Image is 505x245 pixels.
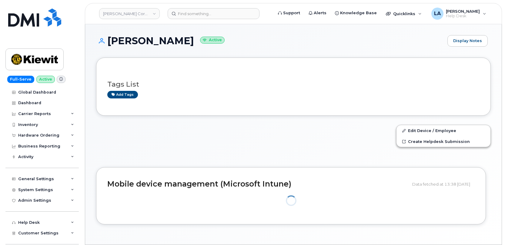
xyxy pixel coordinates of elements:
h2: Mobile device management (Microsoft Intune) [107,180,408,188]
a: Edit Device / Employee [396,125,490,136]
a: Create Helpdesk Submission [396,136,490,147]
small: Active [200,37,225,44]
h1: [PERSON_NAME] [96,35,444,46]
a: Add tags [107,91,138,98]
h3: Tags List [107,81,480,88]
div: Data fetched at 13:38 [DATE] [412,178,475,190]
a: Display Notes [447,35,488,47]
